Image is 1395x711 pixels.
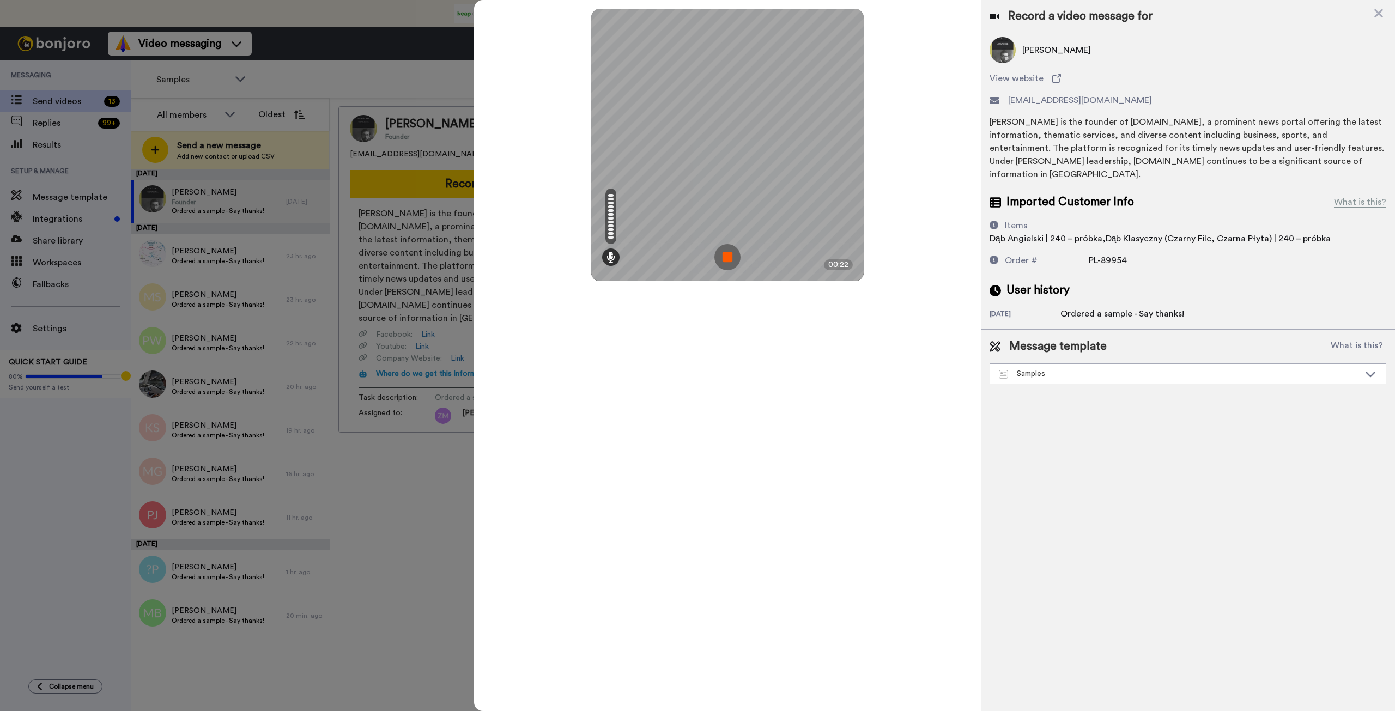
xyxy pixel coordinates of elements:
span: Message template [1009,338,1107,355]
div: 00:22 [824,259,853,270]
div: Order # [1005,254,1038,267]
button: What is this? [1327,338,1386,355]
span: User history [1006,282,1070,299]
span: Imported Customer Info [1006,194,1134,210]
img: ic_record_stop.svg [714,244,741,270]
span: PL-89954 [1089,256,1127,265]
span: Dąb Angielski | 240 – próbka,Dąb Klasyczny (Czarny Filc, Czarna Płyta) | 240 – próbka [990,234,1331,243]
div: What is this? [1334,196,1386,209]
div: Items [1005,219,1027,232]
div: Samples [999,368,1360,379]
img: Message-temps.svg [999,370,1008,379]
span: [EMAIL_ADDRESS][DOMAIN_NAME] [1008,94,1152,107]
div: [DATE] [990,309,1060,320]
div: [PERSON_NAME] is the founder of [DOMAIN_NAME], a prominent news portal offering the latest inform... [990,116,1386,181]
div: Ordered a sample - Say thanks! [1060,307,1184,320]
